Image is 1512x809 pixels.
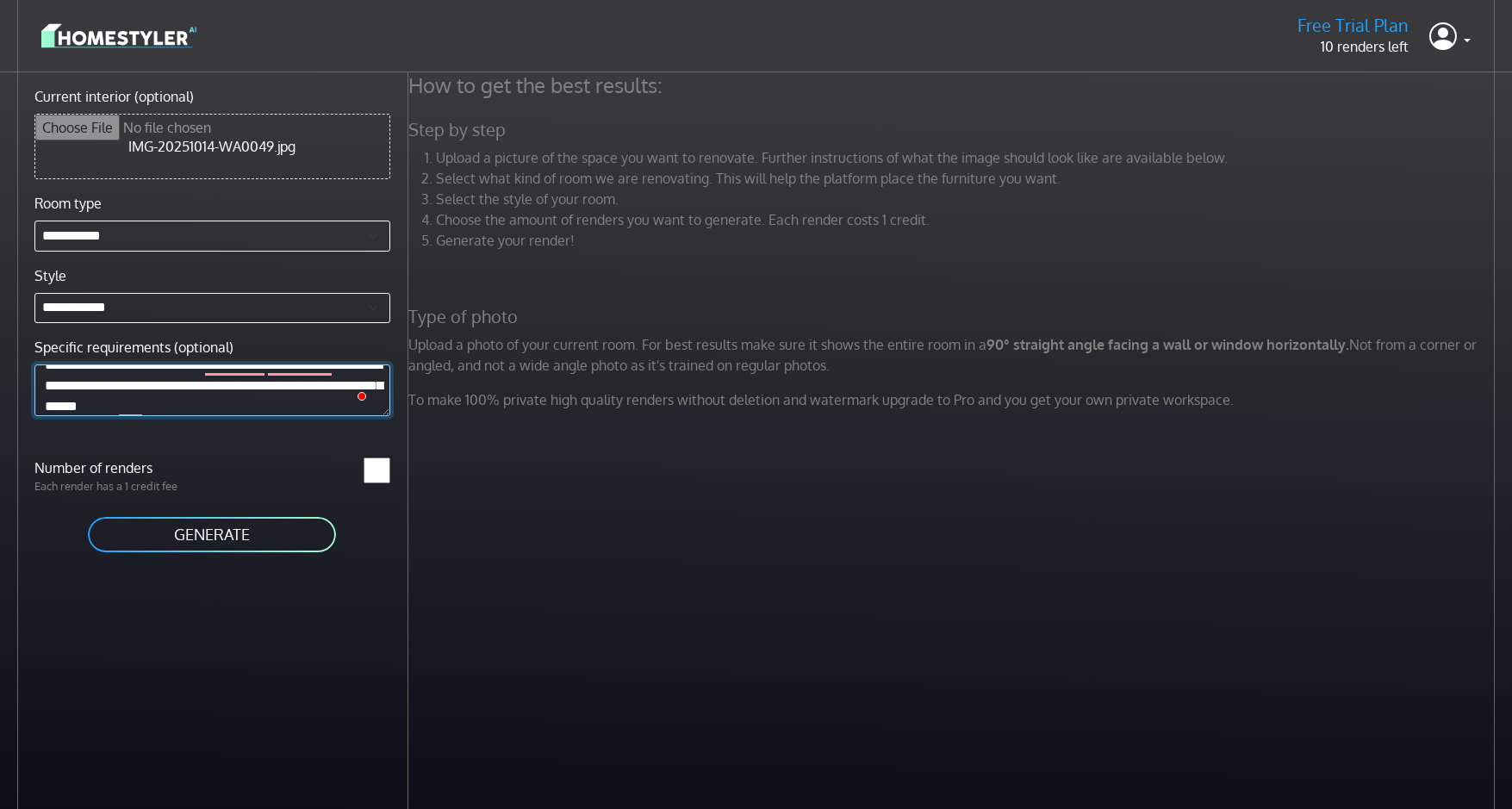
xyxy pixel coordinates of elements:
[398,119,1509,140] h5: Step by step
[24,478,212,495] p: Each render has a 1 credit fee
[398,334,1509,376] p: Upload a photo of your current room. For best results make sure it shows the entire room in a Not...
[436,230,1499,251] li: Generate your render!
[398,389,1509,410] p: To make 100% private high quality renders without deletion and watermark upgrade to Pro and you g...
[398,72,1509,98] h4: How to get the best results:
[398,306,1509,327] h5: Type of photo
[1297,15,1409,36] h5: Free Trial Plan
[34,265,66,286] label: Style
[24,457,212,478] label: Number of renders
[86,515,338,554] button: GENERATE
[1297,36,1409,57] p: 10 renders left
[34,364,390,416] textarea: To enrich screen reader interactions, please activate Accessibility in Grammarly extension settings
[34,193,102,214] label: Room type
[436,189,1499,209] li: Select the style of your room.
[436,209,1499,230] li: Choose the amount of renders you want to generate. Each render costs 1 credit.
[986,336,1349,353] strong: 90° straight angle facing a wall or window horizontally.
[34,86,194,107] label: Current interior (optional)
[41,21,196,51] img: logo-3de290ba35641baa71223ecac5eacb59cb85b4c7fdf211dc9aaecaaee71ea2f8.svg
[34,337,233,358] label: Specific requirements (optional)
[436,147,1499,168] li: Upload a picture of the space you want to renovate. Further instructions of what the image should...
[436,168,1499,189] li: Select what kind of room we are renovating. This will help the platform place the furniture you w...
